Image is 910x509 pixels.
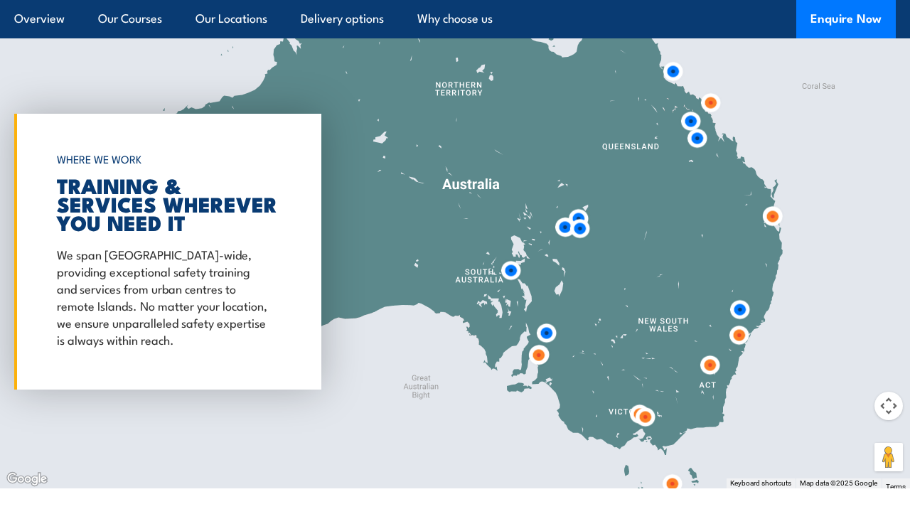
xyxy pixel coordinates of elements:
[4,470,50,488] a: Open this area in Google Maps (opens a new window)
[4,470,50,488] img: Google
[57,146,272,172] h6: WHERE WE WORK
[874,443,903,471] button: Drag Pegman onto the map to open Street View
[800,479,877,487] span: Map data ©2025 Google
[57,245,272,348] p: We span [GEOGRAPHIC_DATA]-wide, providing exceptional safety training and services from urban cen...
[874,392,903,420] button: Map camera controls
[730,478,791,488] button: Keyboard shortcuts
[886,483,906,491] a: Terms (opens in new tab)
[57,176,272,231] h2: TRAINING & SERVICES WHEREVER YOU NEED IT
